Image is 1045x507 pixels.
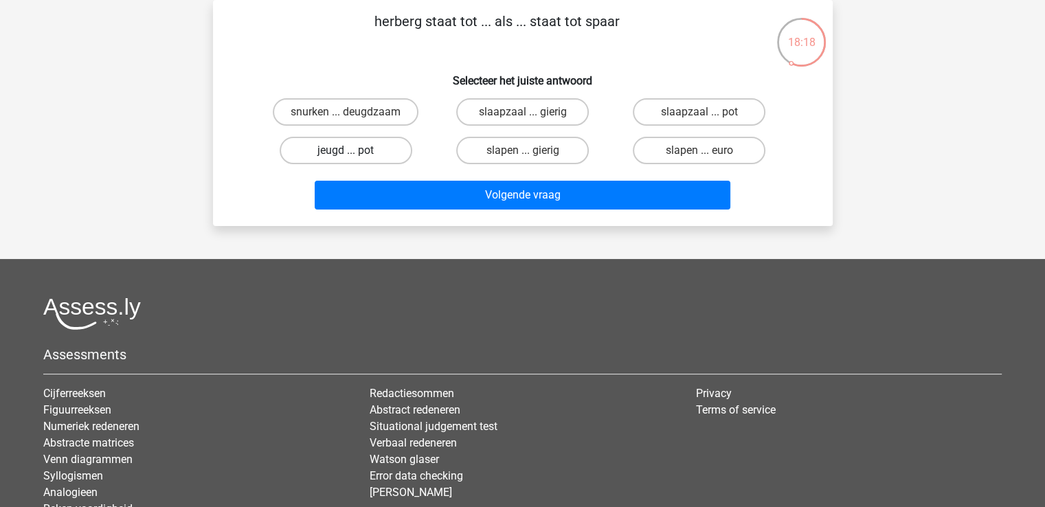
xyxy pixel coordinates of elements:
[776,16,827,51] div: 18:18
[633,137,765,164] label: slapen ... euro
[280,137,412,164] label: jeugd ... pot
[370,403,460,416] a: Abstract redeneren
[370,469,463,482] a: Error data checking
[43,469,103,482] a: Syllogismen
[370,436,457,449] a: Verbaal redeneren
[370,453,439,466] a: Watson glaser
[370,387,454,400] a: Redactiesommen
[43,297,141,330] img: Assessly logo
[456,137,589,164] label: slapen ... gierig
[43,403,111,416] a: Figuurreeksen
[633,98,765,126] label: slaapzaal ... pot
[273,98,418,126] label: snurken ... deugdzaam
[235,63,811,87] h6: Selecteer het juiste antwoord
[43,387,106,400] a: Cijferreeksen
[696,403,776,416] a: Terms of service
[43,453,133,466] a: Venn diagrammen
[235,11,759,52] p: herberg staat tot ... als ... staat tot spaar
[43,436,134,449] a: Abstracte matrices
[43,420,139,433] a: Numeriek redeneren
[456,98,589,126] label: slaapzaal ... gierig
[370,420,497,433] a: Situational judgement test
[370,486,452,499] a: [PERSON_NAME]
[43,346,1002,363] h5: Assessments
[696,387,732,400] a: Privacy
[315,181,730,210] button: Volgende vraag
[43,486,98,499] a: Analogieen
